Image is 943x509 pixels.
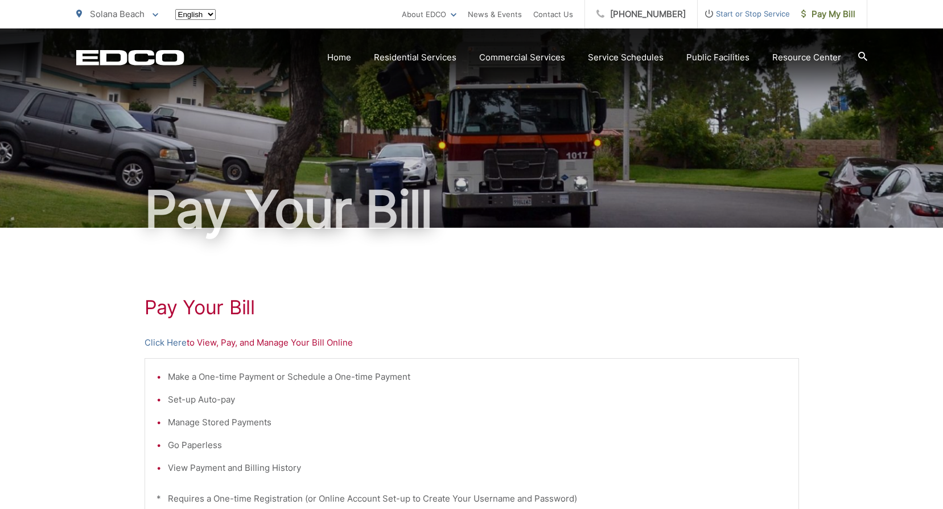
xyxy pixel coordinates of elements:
li: Make a One-time Payment or Schedule a One-time Payment [168,370,787,384]
li: Set-up Auto-pay [168,393,787,407]
span: Solana Beach [90,9,145,19]
h1: Pay Your Bill [76,181,867,238]
a: Home [327,51,351,64]
a: Residential Services [374,51,456,64]
a: Public Facilities [686,51,750,64]
a: Click Here [145,336,187,350]
li: View Payment and Billing History [168,461,787,475]
a: EDCD logo. Return to the homepage. [76,50,184,65]
a: Resource Center [772,51,841,64]
li: Manage Stored Payments [168,416,787,429]
li: Go Paperless [168,438,787,452]
p: to View, Pay, and Manage Your Bill Online [145,336,799,350]
a: Commercial Services [479,51,565,64]
span: Pay My Bill [801,7,855,21]
select: Select a language [175,9,216,20]
a: Service Schedules [588,51,664,64]
p: * Requires a One-time Registration (or Online Account Set-up to Create Your Username and Password) [157,492,787,506]
a: News & Events [468,7,522,21]
h1: Pay Your Bill [145,296,799,319]
a: About EDCO [402,7,456,21]
a: Contact Us [533,7,573,21]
